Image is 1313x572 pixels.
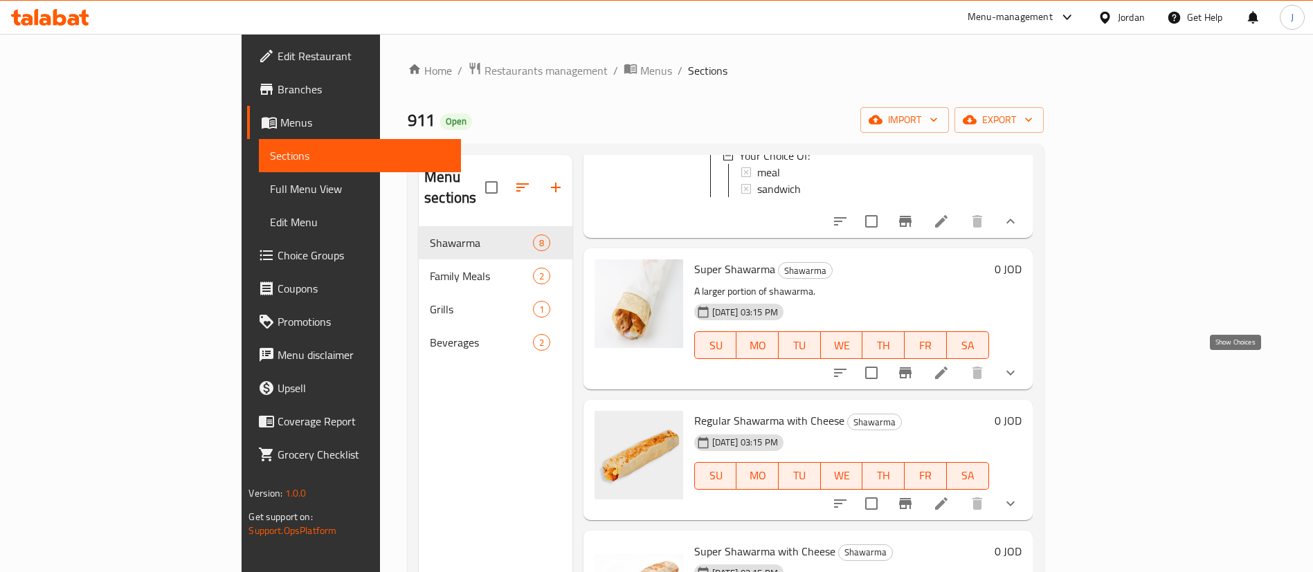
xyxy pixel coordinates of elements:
[694,259,775,279] span: Super Shawarma
[995,259,1022,279] h6: 0 JOD
[270,214,450,230] span: Edit Menu
[259,172,461,205] a: Full Menu View
[595,259,683,348] img: Super Shawarma
[468,62,608,80] a: Restaurants management
[994,356,1027,389] button: show more
[757,164,780,181] span: meal
[678,62,682,79] li: /
[905,331,947,359] button: FR
[826,465,858,486] span: WE
[688,62,727,79] span: Sections
[1118,10,1145,25] div: Jordan
[278,446,450,463] span: Grocery Checklist
[285,484,307,502] span: 1.0.0
[824,487,857,520] button: sort-choices
[534,303,550,316] span: 1
[889,356,922,389] button: Branch-specific-item
[779,263,832,279] span: Shawarma
[905,462,947,490] button: FR
[826,335,858,356] span: WE
[430,268,532,284] span: Family Meals
[419,259,572,293] div: Family Meals2
[694,331,737,359] button: SU
[278,347,450,363] span: Menu disclaimer
[994,205,1027,238] button: show more
[539,171,572,204] button: Add section
[247,73,461,106] a: Branches
[247,438,461,471] a: Grocery Checklist
[408,62,1043,80] nav: breadcrumb
[947,462,989,490] button: SA
[278,81,450,98] span: Branches
[910,335,941,356] span: FR
[694,410,844,431] span: Regular Shawarma with Cheese
[419,226,572,259] div: Shawarma8
[824,356,857,389] button: sort-choices
[247,106,461,139] a: Menus
[910,465,941,486] span: FR
[613,62,618,79] li: /
[247,239,461,272] a: Choice Groups
[847,414,902,430] div: Shawarma
[259,205,461,239] a: Edit Menu
[430,234,532,251] span: Shawarma
[477,173,506,202] span: Select all sections
[533,301,550,317] div: items
[736,331,779,359] button: MO
[742,335,773,356] span: MO
[868,465,899,486] span: TH
[280,114,450,131] span: Menus
[778,262,833,279] div: Shawarma
[784,465,815,486] span: TU
[533,334,550,351] div: items
[247,272,461,305] a: Coupons
[966,111,1033,129] span: export
[534,237,550,250] span: 8
[485,62,608,79] span: Restaurants management
[821,331,863,359] button: WE
[624,62,672,80] a: Menus
[534,270,550,283] span: 2
[247,305,461,338] a: Promotions
[259,139,461,172] a: Sections
[694,541,835,562] span: Super Shawarma with Cheese
[278,280,450,297] span: Coupons
[595,411,683,499] img: Regular Shawarma with Cheese
[700,465,732,486] span: SU
[736,462,779,490] button: MO
[933,495,950,512] a: Edit menu item
[430,334,532,351] span: Beverages
[821,462,863,490] button: WE
[1291,10,1294,25] span: J
[270,147,450,164] span: Sections
[994,487,1027,520] button: show more
[694,462,737,490] button: SU
[952,335,984,356] span: SA
[995,542,1022,561] h6: 0 JOD
[534,336,550,349] span: 2
[430,301,532,317] span: Grills
[933,213,950,230] a: Edit menu item
[742,465,773,486] span: MO
[779,331,821,359] button: TU
[848,414,901,430] span: Shawarma
[419,293,572,326] div: Grills1
[278,380,450,396] span: Upsell
[947,331,989,359] button: SA
[954,107,1044,133] button: export
[995,411,1022,430] h6: 0 JOD
[419,326,572,359] div: Beverages2
[640,62,672,79] span: Menus
[952,465,984,486] span: SA
[824,205,857,238] button: sort-choices
[707,436,784,449] span: [DATE] 03:15 PM
[247,405,461,438] a: Coverage Report
[278,313,450,330] span: Promotions
[700,335,732,356] span: SU
[419,221,572,365] nav: Menu sections
[707,306,784,319] span: [DATE] 03:15 PM
[1002,213,1019,230] svg: Show Choices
